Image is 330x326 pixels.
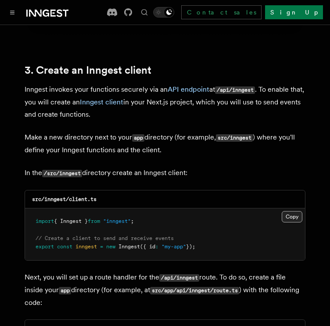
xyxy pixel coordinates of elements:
[168,85,209,93] a: API endpoint
[36,218,54,224] span: import
[57,244,72,250] span: const
[131,218,134,224] span: ;
[42,170,82,177] code: /src/inngest
[132,134,144,142] code: app
[36,244,54,250] span: export
[215,86,255,94] code: /api/inngest
[88,218,100,224] span: from
[54,218,88,224] span: { Inngest }
[80,98,123,106] a: Inngest client
[7,7,18,18] button: Toggle navigation
[100,244,103,250] span: =
[25,64,151,76] a: 3. Create an Inngest client
[25,167,305,179] p: In the directory create an Inngest client:
[159,274,199,282] code: /api/inngest
[216,134,253,142] code: src/inngest
[103,218,131,224] span: "inngest"
[25,83,305,121] p: Inngest invokes your functions securely via an at . To enable that, you will create an in your Ne...
[25,271,305,309] p: Next, you will set up a route handler for the route. To do so, create a file inside your director...
[59,287,71,294] code: app
[106,244,115,250] span: new
[75,244,97,250] span: inngest
[282,211,302,222] button: Copy
[32,196,97,202] code: src/inngest/client.ts
[181,5,262,19] a: Contact sales
[155,244,158,250] span: :
[186,244,195,250] span: });
[153,7,174,18] button: Toggle dark mode
[36,235,174,241] span: // Create a client to send and receive events
[139,7,150,18] button: Find something...
[150,287,239,294] code: src/app/api/inngest/route.ts
[118,244,140,250] span: Inngest
[25,131,305,156] p: Make a new directory next to your directory (for example, ) where you'll define your Inngest func...
[265,5,323,19] a: Sign Up
[161,244,186,250] span: "my-app"
[140,244,155,250] span: ({ id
